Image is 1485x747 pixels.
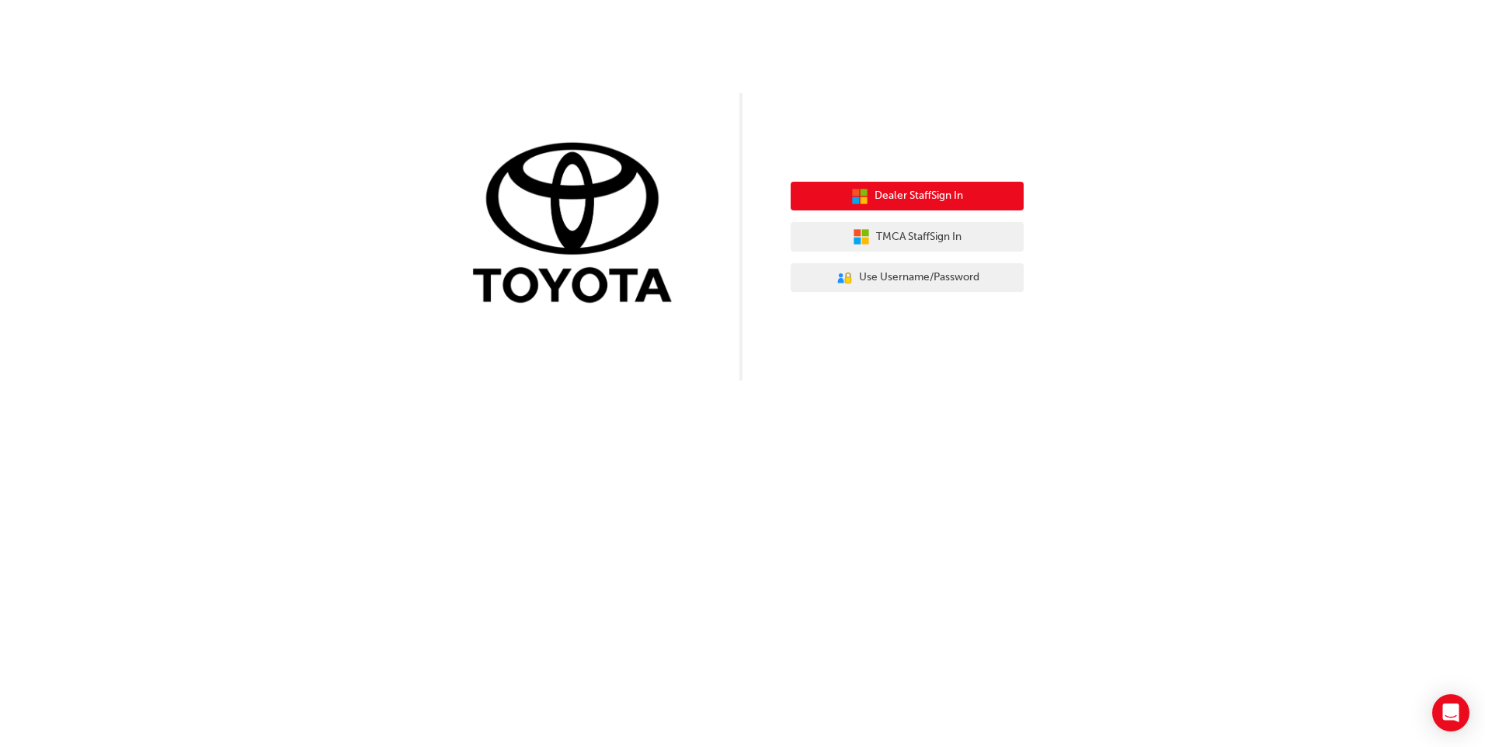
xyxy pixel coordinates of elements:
span: Dealer Staff Sign In [875,187,963,205]
span: TMCA Staff Sign In [876,228,962,246]
img: Trak [461,139,694,311]
div: Open Intercom Messenger [1432,694,1469,731]
button: TMCA StaffSign In [791,222,1024,252]
span: Use Username/Password [859,269,979,287]
button: Use Username/Password [791,263,1024,293]
button: Dealer StaffSign In [791,182,1024,211]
